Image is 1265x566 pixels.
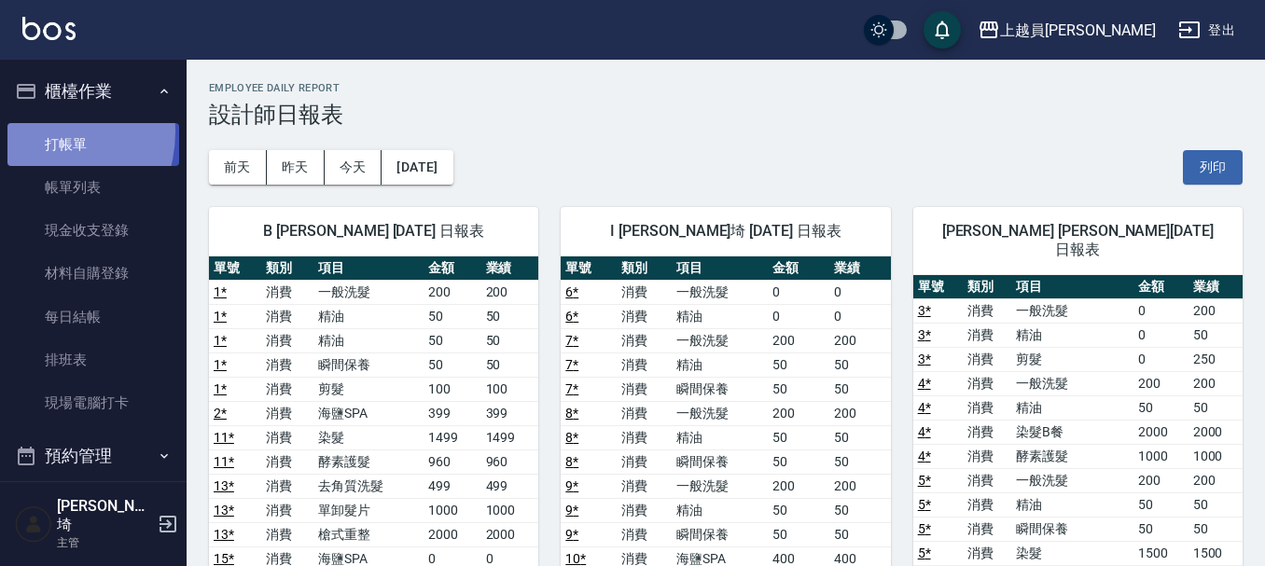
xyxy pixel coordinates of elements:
[829,401,891,425] td: 200
[481,377,539,401] td: 100
[583,222,868,241] span: I [PERSON_NAME]埼 [DATE] 日報表
[913,275,963,299] th: 單號
[1011,468,1133,492] td: 一般洗髮
[768,280,829,304] td: 0
[209,256,261,281] th: 單號
[672,352,768,377] td: 精油
[1189,492,1243,517] td: 50
[768,328,829,352] td: 200
[261,401,313,425] td: 消費
[481,352,539,377] td: 50
[261,425,313,449] td: 消費
[672,474,768,498] td: 一般洗髮
[209,102,1243,128] h3: 設計師日報表
[829,449,891,474] td: 50
[424,401,481,425] td: 399
[617,352,672,377] td: 消費
[1189,347,1243,371] td: 250
[561,256,616,281] th: 單號
[829,377,891,401] td: 50
[1011,492,1133,517] td: 精油
[963,541,1012,565] td: 消費
[963,275,1012,299] th: 類別
[963,468,1012,492] td: 消費
[768,352,829,377] td: 50
[1133,395,1188,420] td: 50
[1183,150,1243,185] button: 列印
[672,449,768,474] td: 瞬間保養
[617,498,672,522] td: 消費
[231,222,516,241] span: B [PERSON_NAME] [DATE] 日報表
[313,474,424,498] td: 去角質洗髮
[768,474,829,498] td: 200
[1133,323,1188,347] td: 0
[768,401,829,425] td: 200
[1189,541,1243,565] td: 1500
[829,280,891,304] td: 0
[57,497,152,534] h5: [PERSON_NAME]埼
[313,328,424,352] td: 精油
[57,534,152,551] p: 主管
[617,256,672,281] th: 類別
[963,420,1012,444] td: 消費
[424,256,481,281] th: 金額
[1133,420,1188,444] td: 2000
[313,522,424,546] td: 槍式重整
[481,449,539,474] td: 960
[481,474,539,498] td: 499
[1133,541,1188,565] td: 1500
[829,498,891,522] td: 50
[1011,275,1133,299] th: 項目
[1011,371,1133,395] td: 一般洗髮
[672,280,768,304] td: 一般洗髮
[829,522,891,546] td: 50
[963,517,1012,541] td: 消費
[1189,323,1243,347] td: 50
[768,256,829,281] th: 金額
[1133,492,1188,517] td: 50
[313,304,424,328] td: 精油
[768,522,829,546] td: 50
[261,449,313,474] td: 消費
[672,522,768,546] td: 瞬間保養
[970,11,1163,49] button: 上越員[PERSON_NAME]
[963,323,1012,347] td: 消費
[7,381,179,424] a: 現場電腦打卡
[261,304,313,328] td: 消費
[424,377,481,401] td: 100
[672,256,768,281] th: 項目
[1189,420,1243,444] td: 2000
[963,347,1012,371] td: 消費
[313,401,424,425] td: 海鹽SPA
[768,498,829,522] td: 50
[1011,420,1133,444] td: 染髮B餐
[424,280,481,304] td: 200
[424,304,481,328] td: 50
[1133,371,1188,395] td: 200
[1133,517,1188,541] td: 50
[15,505,52,543] img: Person
[7,480,179,529] button: 報表及分析
[22,17,76,40] img: Logo
[481,522,539,546] td: 2000
[617,401,672,425] td: 消費
[672,401,768,425] td: 一般洗髮
[481,401,539,425] td: 399
[768,377,829,401] td: 50
[1189,517,1243,541] td: 50
[481,256,539,281] th: 業績
[481,425,539,449] td: 1499
[7,432,179,480] button: 預約管理
[1189,298,1243,323] td: 200
[617,377,672,401] td: 消費
[424,522,481,546] td: 2000
[261,352,313,377] td: 消費
[672,425,768,449] td: 精油
[1011,323,1133,347] td: 精油
[1011,517,1133,541] td: 瞬間保養
[1133,275,1188,299] th: 金額
[768,449,829,474] td: 50
[617,474,672,498] td: 消費
[617,328,672,352] td: 消費
[261,328,313,352] td: 消費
